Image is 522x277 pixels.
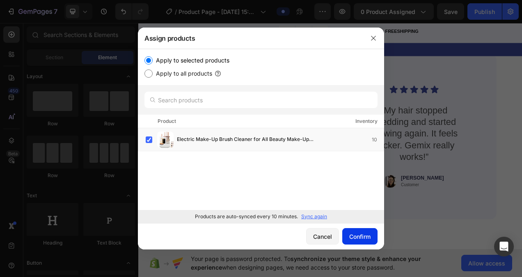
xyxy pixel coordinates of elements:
p: Sync again [301,213,327,220]
div: 43 [209,9,215,16]
label: Apply to selected products [153,55,229,65]
div: 60 Days [214,242,241,253]
div: 10 [372,136,384,144]
p: Customer [337,209,392,216]
div: 18 [187,9,194,16]
p: Products are auto-synced every 10 minutes. [195,213,298,220]
p: HRS [187,16,194,21]
div: 44 [230,9,237,16]
p: “My hair stopped shedding and started growing again. It feels thicker. Gemix really works!” [288,109,419,184]
div: Inventory [355,117,378,125]
label: Apply to all products [153,69,212,78]
button: Cancel [306,228,339,245]
div: Open Intercom Messenger [494,237,514,256]
p: MIN [209,16,215,21]
span: Electric Make-Up Brush Cleaner for All Beauty Make-Up Brush Sets, Contour, Eyeshadow, Blush Brush... [177,135,320,144]
img: gempages_432750572815254551-fc5a7d6b-6516-4e4f-8835-fae4fb42d90f.png [315,198,331,217]
p: SEC [230,16,237,21]
div: Assign products [138,28,363,49]
div: Cancel [313,232,332,241]
div: 1 Day [36,242,57,253]
button: Confirm [342,228,378,245]
p: [PERSON_NAME] [337,199,392,208]
div: /> [138,49,384,223]
input: Search products [144,92,378,108]
div: Product [158,117,176,125]
div: Confirm [349,232,371,241]
img: product-img [157,132,174,148]
p: 🎁 LIMITED TIME - HAIR DAY SALE 🎁 [1,34,492,43]
p: Limited time:30% OFF + FREESHIPPING [250,11,492,19]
